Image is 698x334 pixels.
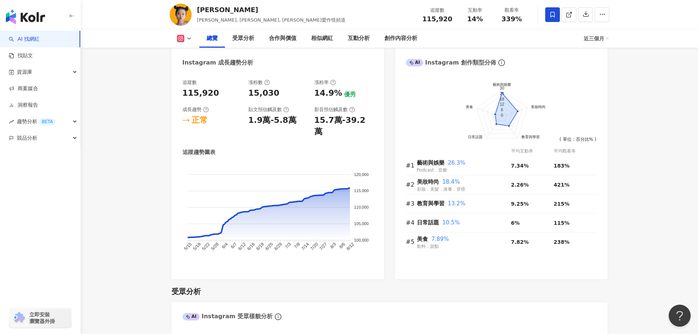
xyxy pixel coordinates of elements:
div: AI [182,313,200,320]
span: 14% [467,15,483,23]
span: 2.26% [511,182,529,188]
span: rise [9,119,14,124]
span: 183% [554,163,569,169]
div: 15,030 [248,88,280,99]
tspan: 5/18 [192,241,202,251]
span: 趨勢分析 [17,113,56,130]
div: 成長趨勢 [182,106,209,113]
text: 美食 [465,105,473,109]
tspan: 7/20 [309,241,319,251]
tspan: 6/4 [221,241,229,249]
text: 12 [499,102,504,106]
div: Instagram 成長趨勢分析 [182,59,254,67]
span: 115% [554,220,569,226]
div: #2 [406,180,417,189]
span: info-circle [497,58,506,67]
span: 9.25% [511,201,529,207]
div: #1 [406,161,417,170]
tspan: 8/3 [329,241,337,249]
div: #5 [406,237,417,246]
span: 美食 [417,236,428,242]
tspan: 8/12 [345,241,355,251]
tspan: 5/15 [183,241,193,251]
tspan: 6/25 [264,241,274,251]
div: 15.7萬-39.2萬 [314,115,373,137]
tspan: 7/27 [318,241,328,251]
text: 0 [501,113,503,117]
div: [PERSON_NAME] [197,5,346,14]
div: 受眾分析 [171,286,201,297]
span: Podcast．音樂 [417,168,447,173]
div: 正常 [192,115,208,126]
div: 漲粉率 [314,79,336,86]
div: 貼文預估觸及數 [248,106,289,113]
tspan: 105,000 [354,221,369,226]
div: 合作與價值 [269,34,296,43]
span: 115,920 [422,15,453,23]
tspan: 6/19 [255,241,265,251]
div: 總覽 [207,34,218,43]
div: BETA [39,118,56,125]
span: 6% [511,220,520,226]
span: 215% [554,201,569,207]
a: chrome extension立即安裝 瀏覽器外掛 [10,308,71,328]
span: 7.34% [511,163,529,169]
tspan: 5/22 [201,241,211,251]
span: 飲料．甜點 [417,244,439,249]
img: KOL Avatar [170,4,192,26]
div: 創作內容分析 [384,34,417,43]
div: 影音預估觸及數 [314,106,355,113]
text: 6 [501,107,503,112]
div: 平均觀看率 [554,148,597,155]
div: 優秀 [344,91,356,99]
span: 競品分析 [17,130,37,146]
div: 互動率 [461,7,489,14]
tspan: 7/3 [284,241,292,249]
span: 238% [554,239,569,245]
span: 339% [502,15,522,23]
span: 資源庫 [17,64,32,80]
tspan: 100,000 [354,238,369,242]
span: 教育與學習 [417,200,444,207]
div: 互動分析 [348,34,370,43]
tspan: 8/6 [338,241,346,249]
text: 藝術與娛樂 [493,82,511,87]
div: 觀看率 [498,7,526,14]
a: 洞察報告 [9,102,38,109]
span: 13.2% [448,200,465,207]
div: 近三個月 [584,33,609,44]
div: 14.9% [314,88,342,99]
div: 1.9萬-5.8萬 [248,115,296,126]
text: 30 [499,86,504,90]
text: 18 [499,96,504,101]
text: 日常話題 [468,135,483,139]
tspan: 6/12 [237,241,247,251]
span: [PERSON_NAME], [PERSON_NAME], [PERSON_NAME]愛作怪頻道 [197,17,346,23]
tspan: 6/7 [230,241,238,249]
text: 24 [499,91,504,96]
tspan: 110,000 [354,205,369,209]
text: 美妝時尚 [531,105,546,109]
div: 追蹤趨勢圖表 [182,148,215,156]
span: 日常話題 [417,219,439,226]
span: 彩妝．美髮．保養．穿搭 [417,187,465,192]
div: 追蹤數 [182,79,197,86]
span: 立即安裝 瀏覽器外掛 [29,311,55,324]
img: logo [6,10,45,24]
tspan: 6/29 [273,241,283,251]
span: 美妝時尚 [417,179,439,185]
tspan: 120,000 [354,172,369,176]
tspan: 5/28 [210,241,220,251]
tspan: 6/16 [246,241,256,251]
span: 26.3% [448,159,465,166]
div: 追蹤數 [422,7,453,14]
div: #3 [406,199,417,208]
iframe: Help Scout Beacon - Open [669,305,691,327]
text: 教育與學習 [521,135,539,139]
div: 漲粉數 [248,79,270,86]
img: chrome extension [12,312,26,324]
tspan: 115,000 [354,188,369,193]
div: 受眾分析 [232,34,254,43]
a: 商案媒合 [9,85,38,92]
tspan: 7/8 [293,241,301,249]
